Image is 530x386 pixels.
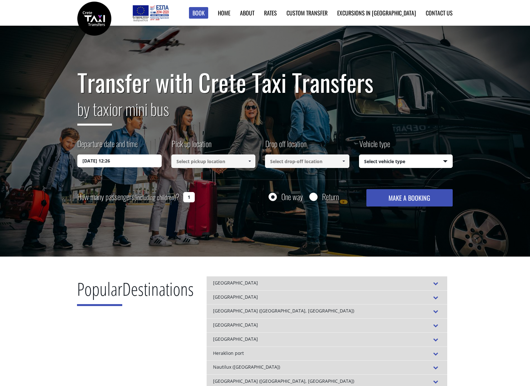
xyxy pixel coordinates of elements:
div: [GEOGRAPHIC_DATA] ([GEOGRAPHIC_DATA], [GEOGRAPHIC_DATA]) [207,304,447,318]
label: Departure date and time [77,138,138,154]
a: Custom Transfer [286,9,328,17]
img: e-bannersEUERDF180X90.jpg [132,3,170,22]
div: [GEOGRAPHIC_DATA] [207,276,447,290]
label: Drop off location [265,138,306,154]
span: Popular [77,276,122,306]
a: Show All Items [244,154,255,168]
h1: Transfer with Crete Taxi Transfers [77,69,453,96]
input: Select drop-off location [265,154,349,168]
div: Nautilux ([GEOGRAPHIC_DATA]) [207,360,447,374]
label: One way [281,193,303,201]
span: by taxi [77,97,112,126]
span: Select vehicle type [359,155,453,168]
h2: or mini bus [77,96,453,130]
a: Book [189,7,208,19]
label: Return [322,193,339,201]
label: How many passengers ? [77,189,179,205]
label: Vehicle type [359,138,390,154]
a: Home [218,9,230,17]
a: About [240,9,254,17]
input: Select pickup location [171,154,256,168]
div: [GEOGRAPHIC_DATA] [207,318,447,332]
a: Crete Taxi Transfers | Safe Taxi Transfer Services from to Heraklion Airport, Chania Airport, Ret... [77,14,111,21]
small: (including children) [134,192,176,202]
div: [GEOGRAPHIC_DATA] [207,290,447,304]
a: Contact us [426,9,453,17]
a: Rates [264,9,277,17]
a: Excursions in [GEOGRAPHIC_DATA] [337,9,416,17]
h2: Destinations [77,276,194,311]
label: Pick up location [171,138,211,154]
a: Show All Items [338,154,349,168]
div: [GEOGRAPHIC_DATA] [207,332,447,347]
img: Crete Taxi Transfers | Safe Taxi Transfer Services from to Heraklion Airport, Chania Airport, Ret... [77,2,111,36]
div: Heraklion port [207,347,447,361]
button: MAKE A BOOKING [366,189,453,206]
